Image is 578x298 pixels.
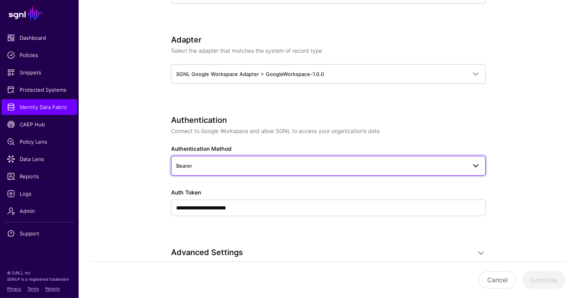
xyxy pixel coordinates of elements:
[2,151,77,167] a: Data Lens
[7,207,72,215] span: Admin
[171,248,470,257] h3: Advanced Settings
[2,47,77,63] a: Policies
[7,51,72,59] span: Policies
[2,186,77,202] a: Logs
[7,86,72,94] span: Protected Systems
[7,286,21,291] a: Privacy
[5,5,74,22] a: SGNL
[2,30,77,46] a: Dashboard
[2,117,77,132] a: CAEP Hub
[7,138,72,146] span: Policy Lens
[2,82,77,98] a: Protected Systems
[7,68,72,76] span: Snippets
[2,99,77,115] a: Identity Data Fabric
[7,172,72,180] span: Reports
[171,35,486,44] h3: Adapter
[171,144,232,153] label: Authentication Method
[7,120,72,128] span: CAEP Hub
[479,271,516,289] button: Cancel
[171,115,486,125] h3: Authentication
[171,46,486,55] p: Select the adapter that matches the system of record type
[7,155,72,163] span: Data Lens
[7,270,72,276] p: © [URL], Inc
[45,286,60,291] a: Patents
[7,103,72,111] span: Identity Data Fabric
[7,276,72,282] p: SGNL® is a registered trademark
[176,71,324,77] span: SGNL Google Workspace Adapter > GoogleWorkspace-1.0.0
[7,190,72,198] span: Logs
[171,127,486,135] p: Connect to Google Workspace and allow SGNL to access your organization’s data
[28,286,39,291] a: Terms
[2,65,77,80] a: Snippets
[171,188,201,196] label: Auth Token
[2,203,77,219] a: Admin
[7,34,72,42] span: Dashboard
[7,230,72,237] span: Support
[2,134,77,150] a: Policy Lens
[2,168,77,184] a: Reports
[176,163,192,169] span: Bearer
